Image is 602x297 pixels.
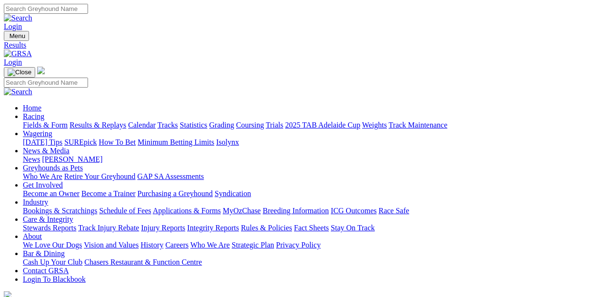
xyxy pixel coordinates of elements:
[141,224,185,232] a: Injury Reports
[331,207,376,215] a: ICG Outcomes
[138,172,204,180] a: GAP SA Assessments
[23,172,598,181] div: Greyhounds as Pets
[266,121,283,129] a: Trials
[389,121,447,129] a: Track Maintenance
[23,155,40,163] a: News
[4,78,88,88] input: Search
[23,129,52,138] a: Wagering
[23,275,86,283] a: Login To Blackbook
[23,155,598,164] div: News & Media
[23,267,69,275] a: Contact GRSA
[4,4,88,14] input: Search
[232,241,274,249] a: Strategic Plan
[23,241,82,249] a: We Love Our Dogs
[23,224,598,232] div: Care & Integrity
[263,207,329,215] a: Breeding Information
[165,241,188,249] a: Careers
[64,172,136,180] a: Retire Your Greyhound
[216,138,239,146] a: Isolynx
[138,138,214,146] a: Minimum Betting Limits
[23,164,83,172] a: Greyhounds as Pets
[4,41,598,49] a: Results
[10,32,25,40] span: Menu
[23,112,44,120] a: Racing
[23,147,69,155] a: News & Media
[23,198,48,206] a: Industry
[285,121,360,129] a: 2025 TAB Adelaide Cup
[276,241,321,249] a: Privacy Policy
[223,207,261,215] a: MyOzChase
[4,22,22,30] a: Login
[23,181,63,189] a: Get Involved
[23,138,62,146] a: [DATE] Tips
[294,224,329,232] a: Fact Sheets
[23,224,76,232] a: Stewards Reports
[42,155,102,163] a: [PERSON_NAME]
[23,241,598,249] div: About
[4,88,32,96] img: Search
[64,138,97,146] a: SUREpick
[23,258,82,266] a: Cash Up Your Club
[128,121,156,129] a: Calendar
[84,241,138,249] a: Vision and Values
[180,121,207,129] a: Statistics
[81,189,136,198] a: Become a Trainer
[23,207,97,215] a: Bookings & Scratchings
[8,69,31,76] img: Close
[23,249,65,257] a: Bar & Dining
[84,258,202,266] a: Chasers Restaurant & Function Centre
[331,224,375,232] a: Stay On Track
[158,121,178,129] a: Tracks
[69,121,126,129] a: Results & Replays
[378,207,409,215] a: Race Safe
[23,121,68,129] a: Fields & Form
[140,241,163,249] a: History
[23,104,41,112] a: Home
[78,224,139,232] a: Track Injury Rebate
[138,189,213,198] a: Purchasing a Greyhound
[4,31,29,41] button: Toggle navigation
[187,224,239,232] a: Integrity Reports
[153,207,221,215] a: Applications & Forms
[23,121,598,129] div: Racing
[236,121,264,129] a: Coursing
[190,241,230,249] a: Who We Are
[4,58,22,66] a: Login
[23,207,598,215] div: Industry
[99,138,136,146] a: How To Bet
[4,67,35,78] button: Toggle navigation
[241,224,292,232] a: Rules & Policies
[209,121,234,129] a: Grading
[362,121,387,129] a: Weights
[37,67,45,74] img: logo-grsa-white.png
[23,189,79,198] a: Become an Owner
[215,189,251,198] a: Syndication
[23,258,598,267] div: Bar & Dining
[23,138,598,147] div: Wagering
[23,172,62,180] a: Who We Are
[23,232,42,240] a: About
[4,49,32,58] img: GRSA
[4,14,32,22] img: Search
[23,215,73,223] a: Care & Integrity
[23,189,598,198] div: Get Involved
[99,207,151,215] a: Schedule of Fees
